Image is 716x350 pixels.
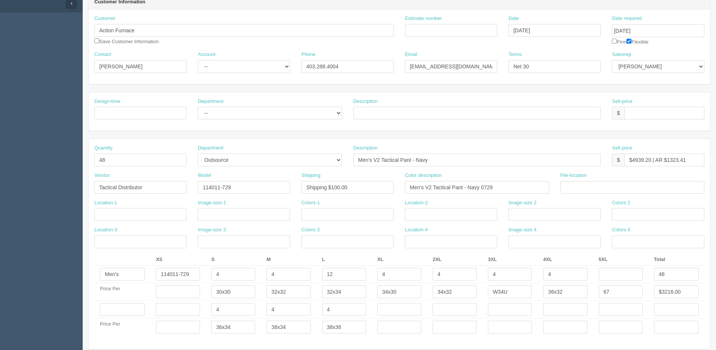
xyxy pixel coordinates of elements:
[94,283,150,301] td: Price Per
[301,226,319,234] label: Colors 3
[405,226,428,234] label: Location-4
[612,199,630,207] label: Colors 2
[94,172,110,179] label: Vendor
[198,51,215,58] label: Account
[94,226,117,234] label: Location-3
[150,254,206,266] th: XS
[509,15,519,22] label: Date
[509,199,536,207] label: Image-size 2
[405,51,417,58] label: Email
[198,172,211,179] label: Model
[560,172,587,179] label: File-location
[316,254,372,266] th: L
[198,199,226,207] label: Image-size-1
[198,226,226,234] label: Image-size 3
[301,172,321,179] label: Shipping
[427,254,482,266] th: 2XL
[612,226,630,234] label: Colors 4
[612,51,631,58] label: Salesrep
[301,51,316,58] label: Phone
[353,145,378,152] label: Description
[612,15,704,45] div: Firm Flexible
[405,199,428,207] label: Location-2
[612,98,632,105] label: Sell-price
[612,107,624,119] div: $
[94,98,120,105] label: Design-time
[94,51,111,58] label: Contact
[198,98,223,105] label: Department
[206,254,261,266] th: S
[537,254,593,266] th: 4XL
[509,226,536,234] label: Image-size 4
[372,254,427,266] th: XL
[94,15,394,45] div: Save Customer Information
[198,145,223,152] label: Department
[94,199,117,207] label: Location-1
[405,172,442,179] label: Color description
[612,15,642,22] label: Date required
[94,145,112,152] label: Quantity
[509,51,522,58] label: Terms
[301,199,320,207] label: Colors-1
[612,145,632,152] label: Sell price
[405,15,442,22] label: Estimate number
[261,254,316,266] th: M
[94,15,115,22] label: Customer
[94,24,394,37] input: Enter customer name
[482,254,537,266] th: 3XL
[612,154,624,166] div: $
[593,254,648,266] th: 5XL
[94,318,150,336] td: Price Per
[648,254,704,266] th: Total
[353,98,378,105] label: Description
